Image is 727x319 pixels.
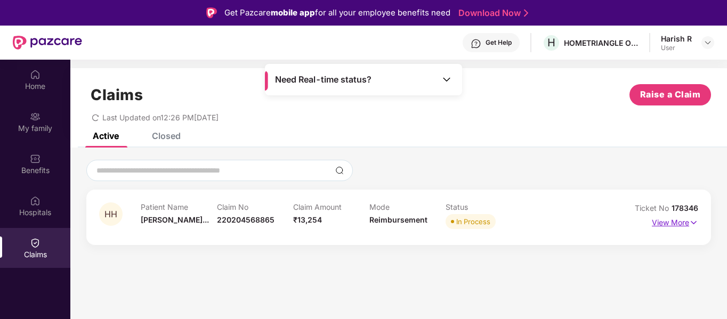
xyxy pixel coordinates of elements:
[661,44,692,52] div: User
[369,215,427,224] span: Reimbursement
[30,195,41,206] img: svg+xml;base64,PHN2ZyBpZD0iSG9zcGl0YWxzIiB4bWxucz0iaHR0cDovL3d3dy53My5vcmcvMjAwMC9zdmciIHdpZHRoPS...
[30,153,41,164] img: svg+xml;base64,PHN2ZyBpZD0iQmVuZWZpdHMiIHhtbG5zPSJodHRwOi8vd3d3LnczLm9yZy8yMDAwL3N2ZyIgd2lkdGg9Ij...
[141,215,209,224] span: [PERSON_NAME]...
[93,130,119,141] div: Active
[217,202,293,211] p: Claim No
[640,88,701,101] span: Raise a Claim
[224,6,450,19] div: Get Pazcare for all your employee benefits need
[92,113,99,122] span: redo
[293,202,369,211] p: Claim Amount
[102,113,219,122] span: Last Updated on 12:26 PM[DATE]
[704,38,712,47] img: svg+xml;base64,PHN2ZyBpZD0iRHJvcGRvd24tMzJ4MzIiIHhtbG5zPSJodHRwOi8vd3d3LnczLm9yZy8yMDAwL3N2ZyIgd2...
[652,214,698,228] p: View More
[456,216,490,227] div: In Process
[547,36,555,49] span: H
[30,238,41,248] img: svg+xml;base64,PHN2ZyBpZD0iQ2xhaW0iIHhtbG5zPSJodHRwOi8vd3d3LnczLm9yZy8yMDAwL3N2ZyIgd2lkdGg9IjIwIi...
[104,210,117,219] span: HH
[91,86,143,104] h1: Claims
[486,38,512,47] div: Get Help
[206,7,217,18] img: Logo
[672,203,698,212] span: 178346
[524,7,528,19] img: Stroke
[369,202,446,211] p: Mode
[441,74,452,85] img: Toggle Icon
[293,215,322,224] span: ₹13,254
[564,38,639,48] div: HOMETRIANGLE ONLINE SERVICES PRIVATE LIMITED
[275,74,371,85] span: Need Real-time status?
[689,217,698,228] img: svg+xml;base64,PHN2ZyB4bWxucz0iaHR0cDovL3d3dy53My5vcmcvMjAwMC9zdmciIHdpZHRoPSIxNyIgaGVpZ2h0PSIxNy...
[217,215,274,224] span: 220204568865
[271,7,315,18] strong: mobile app
[458,7,525,19] a: Download Now
[471,38,481,49] img: svg+xml;base64,PHN2ZyBpZD0iSGVscC0zMngzMiIgeG1sbnM9Imh0dHA6Ly93d3cudzMub3JnLzIwMDAvc3ZnIiB3aWR0aD...
[635,203,672,212] span: Ticket No
[629,84,711,105] button: Raise a Claim
[30,111,41,122] img: svg+xml;base64,PHN2ZyB3aWR0aD0iMjAiIGhlaWdodD0iMjAiIHZpZXdCb3g9IjAgMCAyMCAyMCIgZmlsbD0ibm9uZSIgeG...
[30,69,41,80] img: svg+xml;base64,PHN2ZyBpZD0iSG9tZSIgeG1sbnM9Imh0dHA6Ly93d3cudzMub3JnLzIwMDAvc3ZnIiB3aWR0aD0iMjAiIG...
[335,166,344,175] img: svg+xml;base64,PHN2ZyBpZD0iU2VhcmNoLTMyeDMyIiB4bWxucz0iaHR0cDovL3d3dy53My5vcmcvMjAwMC9zdmciIHdpZH...
[661,34,692,44] div: Harish R
[446,202,522,211] p: Status
[141,202,217,211] p: Patient Name
[152,130,181,141] div: Closed
[13,36,82,50] img: New Pazcare Logo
